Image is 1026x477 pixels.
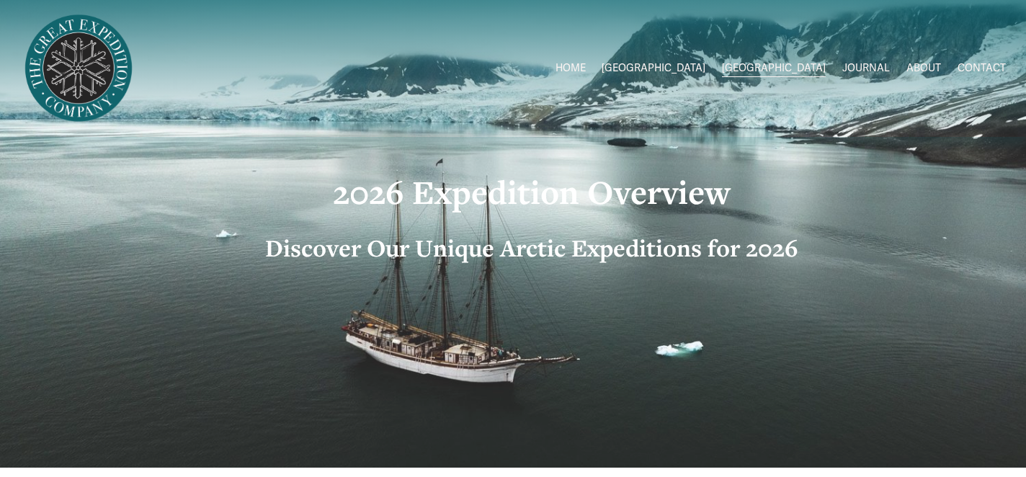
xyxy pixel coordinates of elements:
[556,58,586,79] a: HOME
[906,58,941,79] a: ABOUT
[722,59,826,78] span: [GEOGRAPHIC_DATA]
[958,58,1006,79] a: CONTACT
[602,59,705,78] span: [GEOGRAPHIC_DATA]
[842,58,890,79] a: JOURNAL
[20,10,137,127] img: Arctic Expeditions
[722,58,826,79] a: folder dropdown
[333,170,731,214] strong: 2026 Expedition Overview
[602,58,705,79] a: folder dropdown
[265,232,798,264] strong: Discover Our Unique Arctic Expeditions for 2026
